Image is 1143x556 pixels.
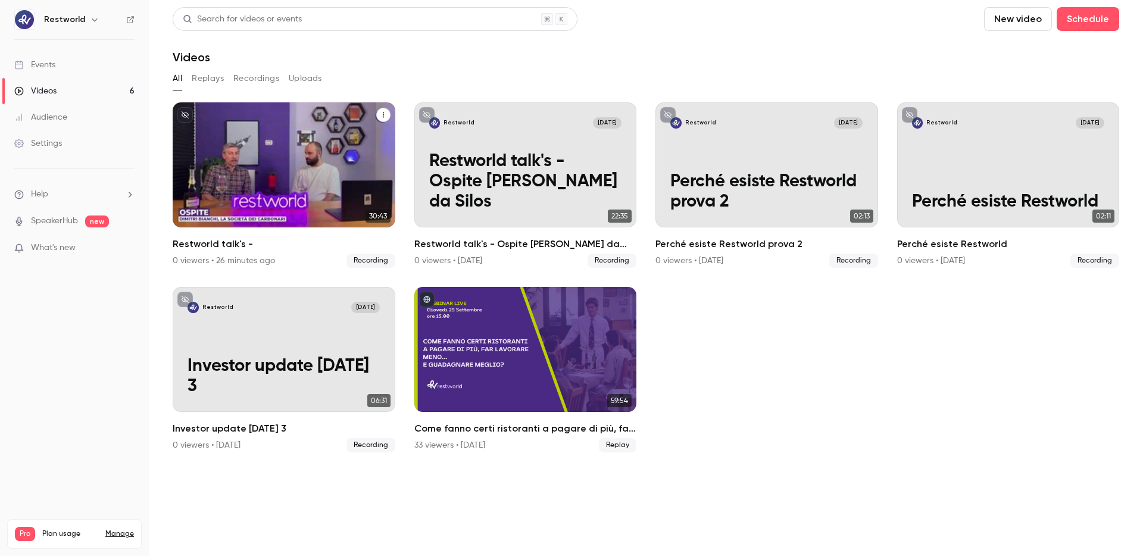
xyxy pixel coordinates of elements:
a: Manage [105,529,134,539]
span: Pro [15,527,35,541]
div: 33 viewers • [DATE] [414,439,485,451]
a: Perché esiste RestworldRestworld[DATE]Perché esiste Restworld02:11Perché esiste Restworld0 viewer... [897,102,1120,268]
span: Recording [829,254,878,268]
a: 59:54Come fanno certi ristoranti a pagare di più, far lavorare meno… e guadagnare meglio?33 viewe... [414,287,637,452]
div: 0 viewers • 26 minutes ago [173,255,275,267]
p: Perché esiste Restworld prova 2 [670,172,863,213]
div: Events [14,59,55,71]
li: Investor update september 2025 3 [173,287,395,452]
li: Perché esiste Restworld [897,102,1120,268]
h2: Restworld talk's - [173,237,395,251]
h2: Perché esiste Restworld [897,237,1120,251]
p: Restworld talk's - Ospite [PERSON_NAME] da Silos [429,152,622,213]
button: published [419,292,435,307]
div: Search for videos or events [183,13,302,26]
span: 02:11 [1092,210,1114,223]
a: Investor update september 2025 3Restworld[DATE]Investor update [DATE] 306:31Investor update [DATE... [173,287,395,452]
span: 22:35 [608,210,632,223]
span: [DATE] [1076,117,1104,129]
h2: Investor update [DATE] 3 [173,421,395,436]
span: Recording [346,254,395,268]
h1: Videos [173,50,210,64]
img: Investor update september 2025 3 [188,302,199,313]
span: Recording [1070,254,1119,268]
button: Recordings [233,69,279,88]
div: Videos [14,85,57,97]
li: Restworld talk's - [173,102,395,268]
button: unpublished [177,292,193,307]
a: Restworld talk's - Ospite Michele Francica da SilosRestworld[DATE]Restworld talk's - Ospite [PERS... [414,102,637,268]
h6: Restworld [44,14,85,26]
button: unpublished [177,107,193,123]
div: 0 viewers • [DATE] [897,255,965,267]
span: Recording [588,254,636,268]
ul: Videos [173,102,1119,452]
span: Plan usage [42,529,98,539]
a: Perché esiste Restworld prova 2Restworld[DATE]Perché esiste Restworld prova 202:13Perché esiste R... [655,102,878,268]
span: [DATE] [593,117,622,129]
button: Schedule [1057,7,1119,31]
button: Uploads [289,69,322,88]
span: new [85,215,109,227]
li: Restworld talk's - Ospite Michele Francica da Silos [414,102,637,268]
p: Restworld [202,304,233,311]
button: unpublished [419,107,435,123]
span: Help [31,188,48,201]
div: 0 viewers • [DATE] [655,255,723,267]
div: 0 viewers • [DATE] [173,439,241,451]
a: SpeakerHub [31,215,78,227]
span: Recording [346,438,395,452]
img: Perché esiste Restworld prova 2 [670,117,682,129]
p: Restworld [685,119,716,127]
p: Restworld [444,119,474,127]
span: [DATE] [834,117,863,129]
h2: Perché esiste Restworld prova 2 [655,237,878,251]
iframe: Noticeable Trigger [120,243,135,254]
button: unpublished [902,107,917,123]
button: unpublished [660,107,676,123]
li: Come fanno certi ristoranti a pagare di più, far lavorare meno… e guadagnare meglio? [414,287,637,452]
h2: Restworld talk's - Ospite [PERSON_NAME] da Silos [414,237,637,251]
img: Perché esiste Restworld [912,117,923,129]
p: Investor update [DATE] 3 [188,357,380,397]
a: 30:43Restworld talk's -0 viewers • 26 minutes agoRecording [173,102,395,268]
p: Perché esiste Restworld [912,192,1104,213]
span: Replay [599,438,636,452]
h2: Come fanno certi ristoranti a pagare di più, far lavorare meno… e guadagnare meglio? [414,421,637,436]
span: 30:43 [366,210,391,223]
button: Replays [192,69,224,88]
button: All [173,69,182,88]
p: Restworld [926,119,957,127]
span: 59:54 [607,394,632,407]
img: Restworld [15,10,34,29]
span: 02:13 [850,210,873,223]
div: Settings [14,138,62,149]
section: Videos [173,7,1119,549]
img: Restworld talk's - Ospite Michele Francica da Silos [429,117,441,129]
span: [DATE] [351,302,380,313]
li: Perché esiste Restworld prova 2 [655,102,878,268]
span: 06:31 [367,394,391,407]
span: What's new [31,242,76,254]
button: New video [984,7,1052,31]
li: help-dropdown-opener [14,188,135,201]
div: Audience [14,111,67,123]
div: 0 viewers • [DATE] [414,255,482,267]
